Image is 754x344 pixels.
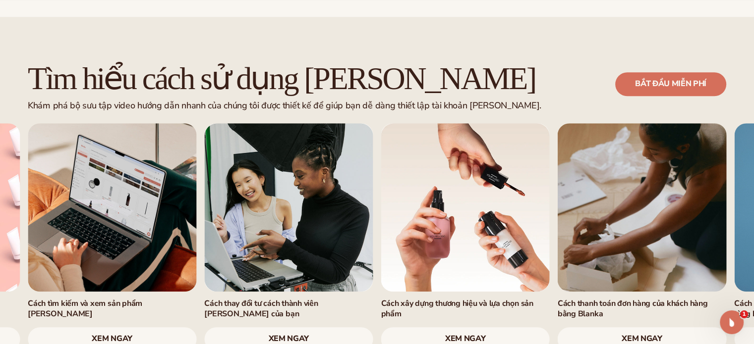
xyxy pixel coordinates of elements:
font: Cách thay đổi tư cách thành viên [PERSON_NAME] của bạn [204,298,318,319]
font: Khám phá bộ sưu tập video hướng dẫn nhanh của chúng tôi được thiết kế để giúp bạn dễ dàng thiết l... [28,99,541,111]
font: Cách tìm kiếm và xem sản phẩm [PERSON_NAME] [28,298,142,319]
font: xem ngay [622,333,662,344]
font: xem ngay [445,333,485,344]
font: Tìm hiểu cách sử dụng [PERSON_NAME] [28,60,535,96]
a: Bắt đầu miễn phí [615,72,726,96]
font: Bắt đầu miễn phí [635,78,706,89]
font: xem ngay [269,333,309,344]
font: xem ngay [92,333,132,344]
font: Cách thanh toán đơn hàng của khách hàng bằng Blanka [558,298,708,319]
font: 1 [742,311,746,317]
font: Cách xây dựng thương hiệu và lựa chọn sản phẩm [381,298,533,319]
iframe: Trò chuyện trực tiếp qua intercom [720,310,744,334]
